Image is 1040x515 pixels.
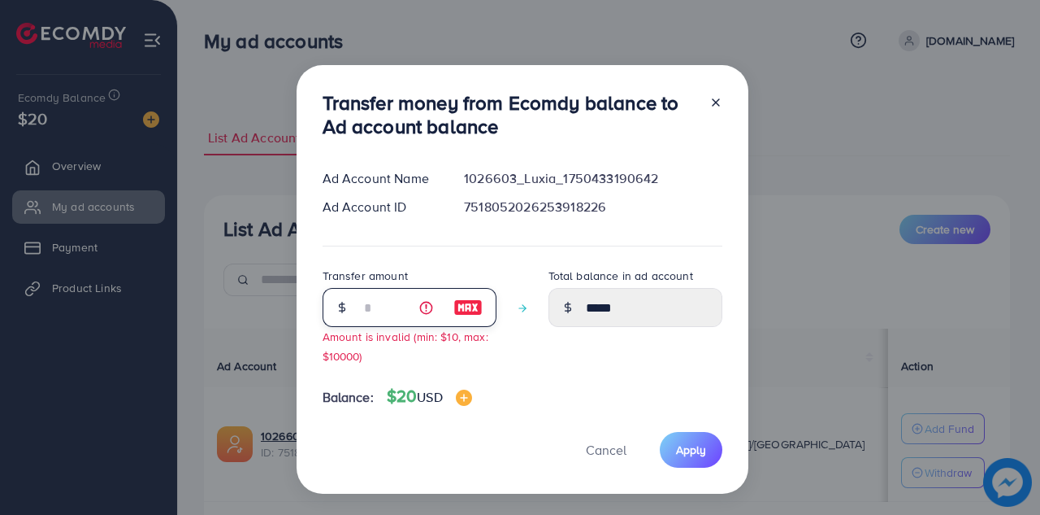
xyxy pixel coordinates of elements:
[565,432,647,467] button: Cancel
[548,268,693,284] label: Total balance in ad account
[453,298,483,317] img: image
[451,198,734,216] div: 7518052026253918226
[451,169,734,188] div: 1026603_Luxia_1750433190642
[310,169,452,188] div: Ad Account Name
[660,432,722,467] button: Apply
[323,388,374,407] span: Balance:
[323,268,408,284] label: Transfer amount
[417,388,442,406] span: USD
[323,91,696,138] h3: Transfer money from Ecomdy balance to Ad account balance
[323,329,488,363] small: Amount is invalid (min: $10, max: $10000)
[676,442,706,458] span: Apply
[310,198,452,216] div: Ad Account ID
[387,386,472,407] h4: $20
[586,441,626,459] span: Cancel
[456,390,472,406] img: image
